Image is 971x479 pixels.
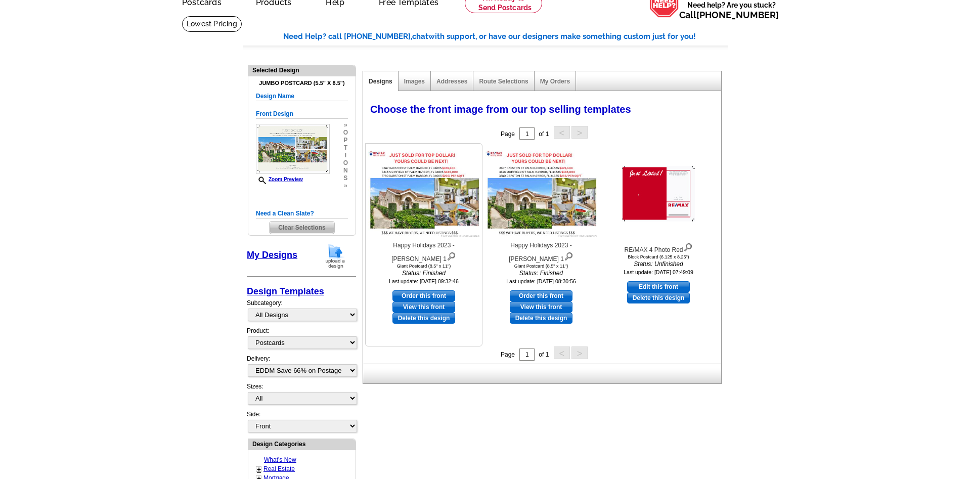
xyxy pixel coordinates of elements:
img: upload-design [322,243,348,269]
a: View this front [392,301,455,313]
a: Route Selections [479,78,528,85]
div: Delivery: [247,354,356,382]
span: of 1 [539,351,549,358]
iframe: LiveChat chat widget [769,244,971,479]
div: Happy Holidays 2023 - [PERSON_NAME] 1 [485,241,597,264]
a: Zoom Preview [256,177,303,182]
button: < [554,126,570,139]
span: o [343,129,348,137]
span: Choose the front image from our top selling templates [370,104,631,115]
h5: Front Design [256,109,348,119]
span: n [343,167,348,175]
h4: Jumbo Postcard (5.5" x 8.5") [256,80,348,86]
span: chat [412,32,428,41]
a: use this design [392,290,455,301]
a: Delete this design [392,313,455,324]
span: Call [679,10,779,20]
a: Designs [369,78,392,85]
small: Last update: [DATE] 09:32:46 [389,278,459,284]
div: Side: [247,410,356,433]
a: [PHONE_NUMBER] [696,10,779,20]
button: > [571,126,588,139]
div: Product: [247,326,356,354]
a: Delete this design [510,313,572,324]
a: Design Templates [247,286,324,296]
a: View this front [510,301,572,313]
i: Status: Finished [368,269,479,278]
a: Addresses [436,78,467,85]
span: o [343,159,348,167]
div: Happy Holidays 2023 - [PERSON_NAME] 1 [368,241,479,264]
img: frontsmallthumbnail.jpg [256,124,330,174]
img: RE/MAX 4 Photo Red [622,166,695,222]
span: t [343,144,348,152]
a: What's New [264,456,296,463]
div: Need Help? call [PHONE_NUMBER], with support, or have our designers make something custom just fo... [283,31,728,42]
h5: Need a Clean Slate? [256,209,348,219]
img: view design details [564,250,573,261]
div: Sizes: [247,382,356,410]
span: Clear Selections [270,222,334,234]
a: use this design [510,290,572,301]
a: use this design [627,281,690,292]
a: My Orders [540,78,570,85]
div: Giant Postcard (8.5" x 11") [485,264,597,269]
span: s [343,175,348,182]
i: Status: Finished [485,269,597,278]
img: view design details [447,250,456,261]
img: view design details [683,241,693,252]
a: Real Estate [263,465,295,472]
a: Delete this design [627,292,690,303]
small: Last update: [DATE] 08:30:56 [506,278,576,284]
div: Block Postcard (6.125 x 8.25") [603,254,714,259]
span: i [343,152,348,159]
div: RE/MAX 4 Photo Red [603,241,714,254]
span: of 1 [539,130,549,138]
span: Page [501,130,515,138]
button: < [554,346,570,359]
span: » [343,121,348,129]
span: » [343,182,348,190]
small: Last update: [DATE] 07:49:09 [624,269,693,275]
h5: Design Name [256,92,348,101]
img: Happy Holidays 2023 - Yasso 1 [485,151,597,237]
div: Subcategory: [247,298,356,326]
a: Images [404,78,425,85]
div: Design Categories [248,439,356,449]
img: Happy Holidays 2023 - Yasso 1 [368,151,479,237]
span: p [343,137,348,144]
a: + [257,465,261,473]
button: > [571,346,588,359]
div: Giant Postcard (8.5" x 11") [368,264,479,269]
span: Page [501,351,515,358]
div: Selected Design [248,65,356,75]
a: My Designs [247,250,297,260]
i: Status: Unfinished [603,259,714,269]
